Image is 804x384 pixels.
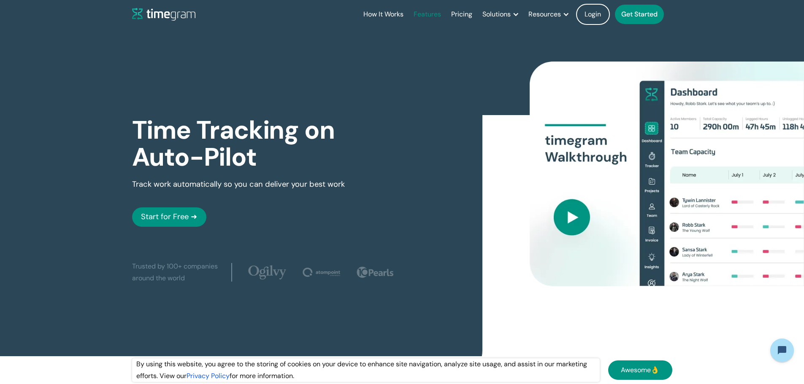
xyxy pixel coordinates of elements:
[576,4,610,25] a: Login
[482,8,511,20] div: Solutions
[132,260,224,284] div: Trusted by 100+ companies around the world
[132,207,206,227] a: Start for Free ➜
[608,360,672,380] a: Awesome👌
[132,358,600,382] div: By using this website, you agree to the storing of cookies on your device to enhance site navigat...
[187,371,230,380] a: Privacy Policy
[615,5,664,24] a: Get Started
[528,8,561,20] div: Resources
[132,179,345,191] p: Track work automatically so you can deliver your best work
[132,117,402,170] h1: Time Tracking on Auto-Pilot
